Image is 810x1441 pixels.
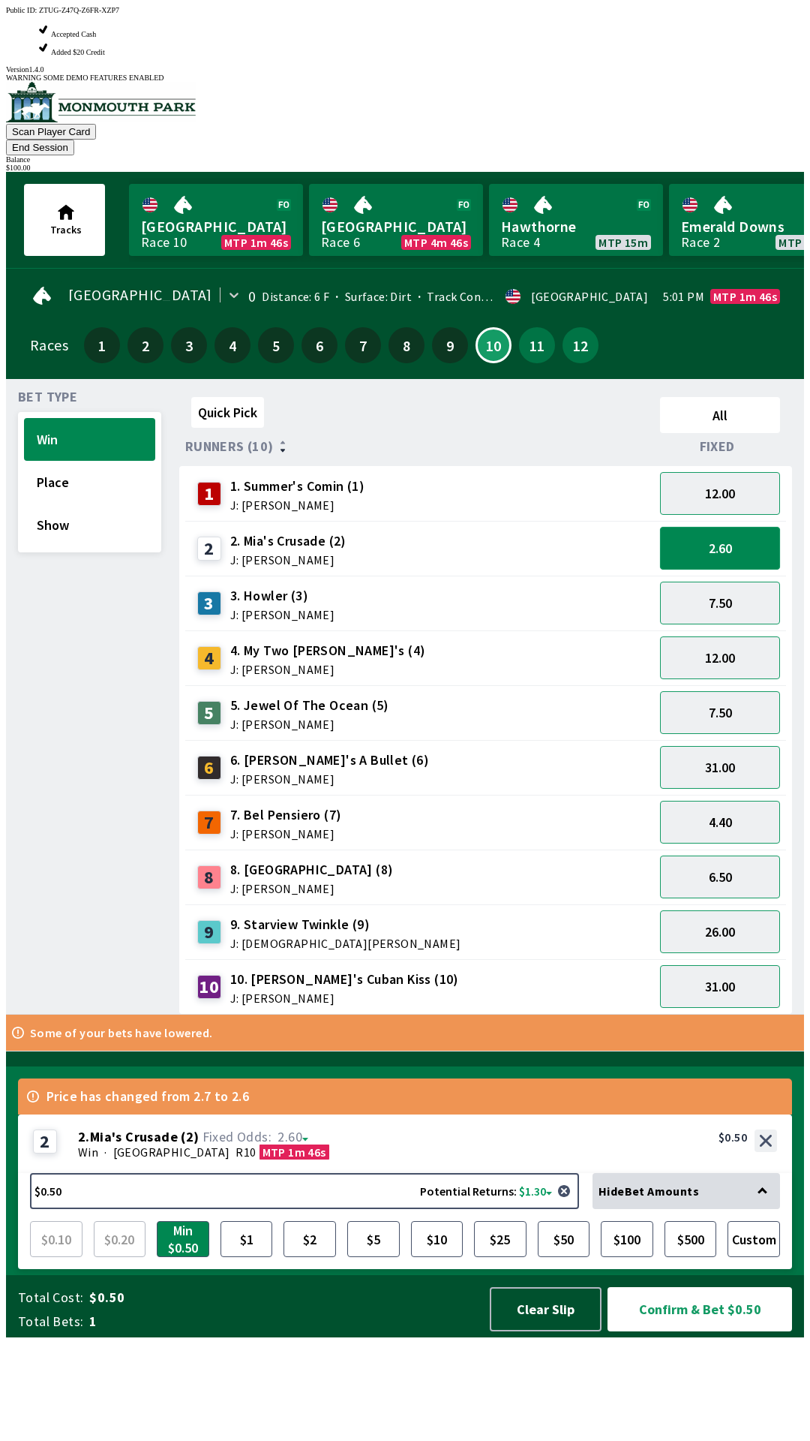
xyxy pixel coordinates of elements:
span: Min $0.50 [160,1225,205,1253]
span: 10. [PERSON_NAME]'s Cuban Kiss (10) [230,970,459,989]
div: 2 [197,537,221,561]
div: Version 1.4.0 [6,65,804,74]
button: Place [24,461,155,504]
span: MTP 4m 46s [404,236,468,248]
button: Custom [727,1221,780,1257]
div: Fixed [654,439,786,454]
button: 4 [214,327,250,363]
button: 5 [258,327,294,363]
span: ZTUG-Z47Q-Z6FR-XZP7 [39,6,119,14]
span: MTP 1m 46s [224,236,288,248]
span: 26.00 [705,923,735,940]
button: 6.50 [660,856,780,898]
span: Win [78,1145,98,1160]
button: 2 [127,327,163,363]
a: [GEOGRAPHIC_DATA]Race 10MTP 1m 46s [129,184,303,256]
span: [GEOGRAPHIC_DATA] [68,289,212,301]
div: Runners (10) [185,439,654,454]
button: 7 [345,327,381,363]
button: $500 [664,1221,717,1257]
button: 7.50 [660,582,780,624]
span: 6 [305,340,334,350]
span: J: [PERSON_NAME] [230,992,459,1004]
div: 4 [197,646,221,670]
span: 2 . [78,1130,90,1145]
span: R10 [235,1145,256,1160]
button: 2.60 [660,527,780,570]
span: Hide Bet Amounts [598,1184,699,1199]
button: 9 [432,327,468,363]
span: 7. Bel Pensiero (7) [230,805,342,825]
span: Confirm & Bet $0.50 [620,1300,779,1319]
span: Runners (10) [185,441,274,453]
span: 3. Howler (3) [230,586,334,606]
button: $50 [538,1221,590,1257]
span: Bet Type [18,391,77,403]
span: J: [PERSON_NAME] [230,773,429,785]
button: 31.00 [660,746,780,789]
span: 31.00 [705,759,735,776]
span: $50 [541,1225,586,1253]
span: 9. Starview Twinkle (9) [230,915,461,934]
div: [GEOGRAPHIC_DATA] [531,290,648,302]
span: [GEOGRAPHIC_DATA] [141,217,291,236]
span: Tracks [50,223,82,236]
span: All [667,407,773,424]
span: Total Cost: [18,1289,83,1307]
span: $100 [604,1225,649,1253]
button: 31.00 [660,965,780,1008]
span: 5. Jewel Of The Ocean (5) [230,696,389,715]
button: Clear Slip [490,1287,601,1331]
span: J: [DEMOGRAPHIC_DATA][PERSON_NAME] [230,937,461,949]
div: 0 [248,290,256,302]
span: 12.00 [705,649,735,666]
div: 9 [197,920,221,944]
span: $2 [287,1225,332,1253]
span: 5:01 PM [663,290,704,302]
span: 7.50 [709,704,732,721]
div: 3 [197,591,221,615]
span: Distance: 6 F [262,289,329,304]
button: 7.50 [660,691,780,734]
button: 12.00 [660,472,780,515]
p: Some of your bets have lowered. [30,1027,212,1039]
span: 5 [262,340,290,350]
span: J: [PERSON_NAME] [230,609,334,621]
button: Quick Pick [191,397,264,428]
button: $10 [411,1221,463,1257]
span: 6.50 [709,868,732,886]
span: 1. Summer's Comin (1) [230,477,364,496]
span: 12.00 [705,485,735,502]
span: 8 [392,340,421,350]
span: Surface: Dirt [329,289,412,304]
button: $25 [474,1221,526,1257]
a: HawthorneRace 4MTP 15m [489,184,663,256]
div: $ 100.00 [6,164,804,172]
span: Win [37,431,142,448]
div: Race 6 [321,236,360,248]
div: Races [30,339,68,351]
button: End Session [6,140,74,155]
button: 11 [519,327,555,363]
button: Min $0.50 [157,1221,209,1257]
span: Hawthorne [501,217,651,236]
span: 4 [218,340,247,350]
span: Added $20 Credit [51,48,105,56]
button: Confirm & Bet $0.50 [607,1287,792,1331]
button: 26.00 [660,910,780,953]
span: 9 [436,340,464,350]
div: 6 [197,756,221,780]
div: 5 [197,701,221,725]
a: [GEOGRAPHIC_DATA]Race 6MTP 4m 46s [309,184,483,256]
span: 7 [349,340,377,350]
button: 12 [562,327,598,363]
button: 4.40 [660,801,780,844]
button: $2 [283,1221,336,1257]
span: 31.00 [705,978,735,995]
div: Public ID: [6,6,804,14]
div: Race 2 [681,236,720,248]
span: 7.50 [709,594,732,612]
span: 4. My Two [PERSON_NAME]'s (4) [230,641,426,660]
span: J: [PERSON_NAME] [230,828,342,840]
span: Show [37,516,142,534]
